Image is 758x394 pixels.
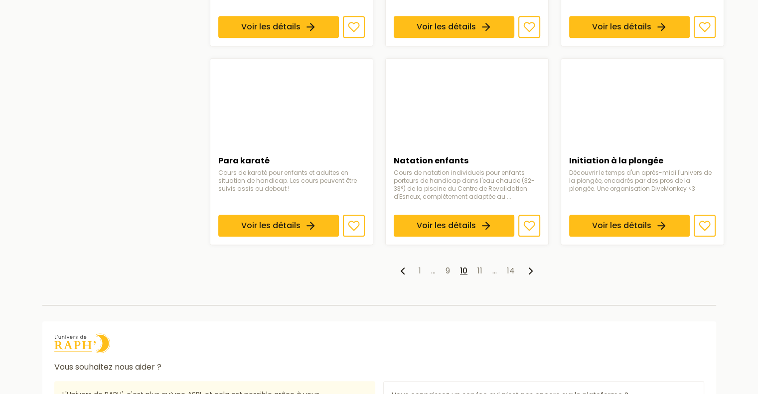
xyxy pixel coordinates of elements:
a: Voir les détails [218,16,339,38]
img: logo Univers de Raph [54,333,110,353]
a: Voir les détails [569,16,690,38]
button: Ajouter aux favoris [343,16,365,38]
button: Ajouter aux favoris [694,16,716,38]
a: 14 [507,265,515,276]
a: Voir les détails [394,16,514,38]
a: 1 [419,265,421,276]
li: … [431,265,436,277]
button: Ajouter aux favoris [518,215,540,237]
a: Voir les détails [218,215,339,237]
button: Ajouter aux favoris [694,215,716,237]
li: … [492,265,497,277]
button: Ajouter aux favoris [343,215,365,237]
a: 11 [477,265,482,276]
a: Voir les détails [569,215,690,237]
button: Ajouter aux favoris [518,16,540,38]
p: Vous souhaitez nous aider ? [54,361,704,373]
a: 9 [446,265,450,276]
a: Voir les détails [394,215,514,237]
a: 10 [460,265,467,276]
